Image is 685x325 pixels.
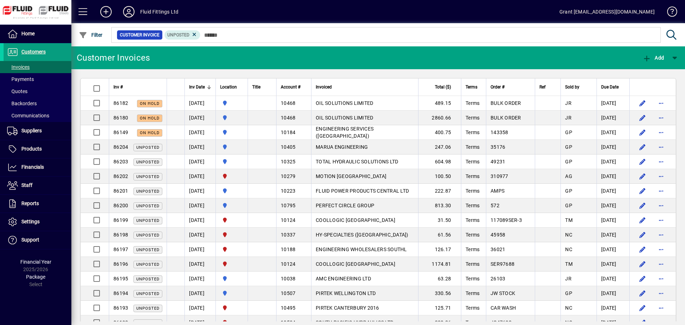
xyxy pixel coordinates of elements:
[21,200,39,206] span: Reports
[466,217,479,223] span: Terms
[189,83,211,91] div: Inv Date
[597,242,629,257] td: [DATE]
[7,113,49,118] span: Communications
[418,140,461,154] td: 247.06
[184,242,215,257] td: [DATE]
[281,305,295,311] span: 10495
[184,198,215,213] td: [DATE]
[4,73,71,85] a: Payments
[539,83,557,91] div: Ref
[21,146,42,152] span: Products
[565,159,572,164] span: GP
[281,83,307,91] div: Account #
[637,171,648,182] button: Edit
[466,100,479,106] span: Terms
[597,213,629,228] td: [DATE]
[491,144,505,150] span: 35176
[491,188,504,194] span: AMPS
[597,125,629,140] td: [DATE]
[316,144,368,150] span: MARUA ENGINEERING
[184,154,215,169] td: [DATE]
[281,261,295,267] span: 10124
[565,144,572,150] span: GP
[637,258,648,270] button: Edit
[95,5,117,18] button: Add
[565,305,572,311] span: NC
[113,247,128,252] span: 86197
[316,173,386,179] span: MOTION [GEOGRAPHIC_DATA]
[184,257,215,271] td: [DATE]
[140,116,159,121] span: On hold
[21,49,46,55] span: Customers
[466,247,479,252] span: Terms
[281,83,300,91] span: Account #
[281,144,295,150] span: 10405
[220,128,243,136] span: AUCKLAND
[113,83,123,91] span: Inv #
[637,288,648,299] button: Edit
[281,276,295,281] span: 10038
[418,271,461,286] td: 63.28
[4,110,71,122] a: Communications
[120,31,159,39] span: Customer Invoice
[655,288,667,299] button: More options
[316,305,379,311] span: PIRTEK CANTERBURY 2016
[113,217,128,223] span: 86199
[418,198,461,213] td: 813.30
[637,200,648,211] button: Edit
[184,169,215,184] td: [DATE]
[4,97,71,110] a: Backorders
[655,302,667,314] button: More options
[466,203,479,208] span: Terms
[20,259,51,265] span: Financial Year
[140,101,159,106] span: On hold
[113,276,128,281] span: 86195
[418,111,461,125] td: 2860.66
[466,115,479,121] span: Terms
[21,182,32,188] span: Staff
[601,83,625,91] div: Due Date
[655,97,667,109] button: More options
[136,248,159,252] span: Unposted
[466,159,479,164] span: Terms
[316,115,373,121] span: OIL SOLUTIONS LIMITED
[281,203,295,208] span: 10795
[316,276,371,281] span: AMC ENGINEERING LTD
[491,290,515,296] span: JW STOCK
[641,51,666,64] button: Add
[539,83,546,91] span: Ref
[491,217,522,223] span: 117089SER-3
[316,203,374,208] span: PERFECT CIRCLE GROUP
[643,55,664,61] span: Add
[281,100,295,106] span: 10468
[113,100,128,106] span: 86182
[466,173,479,179] span: Terms
[316,290,376,296] span: PIRTEK WELLINGTON LTD
[136,218,159,223] span: Unposted
[281,247,295,252] span: 10188
[77,52,150,64] div: Customer Invoices
[281,188,295,194] span: 10223
[140,131,159,135] span: On hold
[316,232,409,238] span: HY-SPECIALTIES ([GEOGRAPHIC_DATA])
[491,115,521,121] span: BULK ORDER
[597,96,629,111] td: [DATE]
[113,188,128,194] span: 86201
[565,100,572,106] span: JR
[491,159,505,164] span: 49231
[491,305,516,311] span: CAR WASH
[26,274,45,280] span: Package
[281,290,295,296] span: 10507
[21,31,35,36] span: Home
[136,306,159,311] span: Unposted
[167,32,189,37] span: Unposted
[597,301,629,315] td: [DATE]
[184,111,215,125] td: [DATE]
[184,184,215,198] td: [DATE]
[597,228,629,242] td: [DATE]
[655,185,667,197] button: More options
[316,159,398,164] span: TOTAL HYDRAULIC SOLUTIONS LTD
[565,115,572,121] span: JR
[418,154,461,169] td: 604.98
[565,247,572,252] span: NC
